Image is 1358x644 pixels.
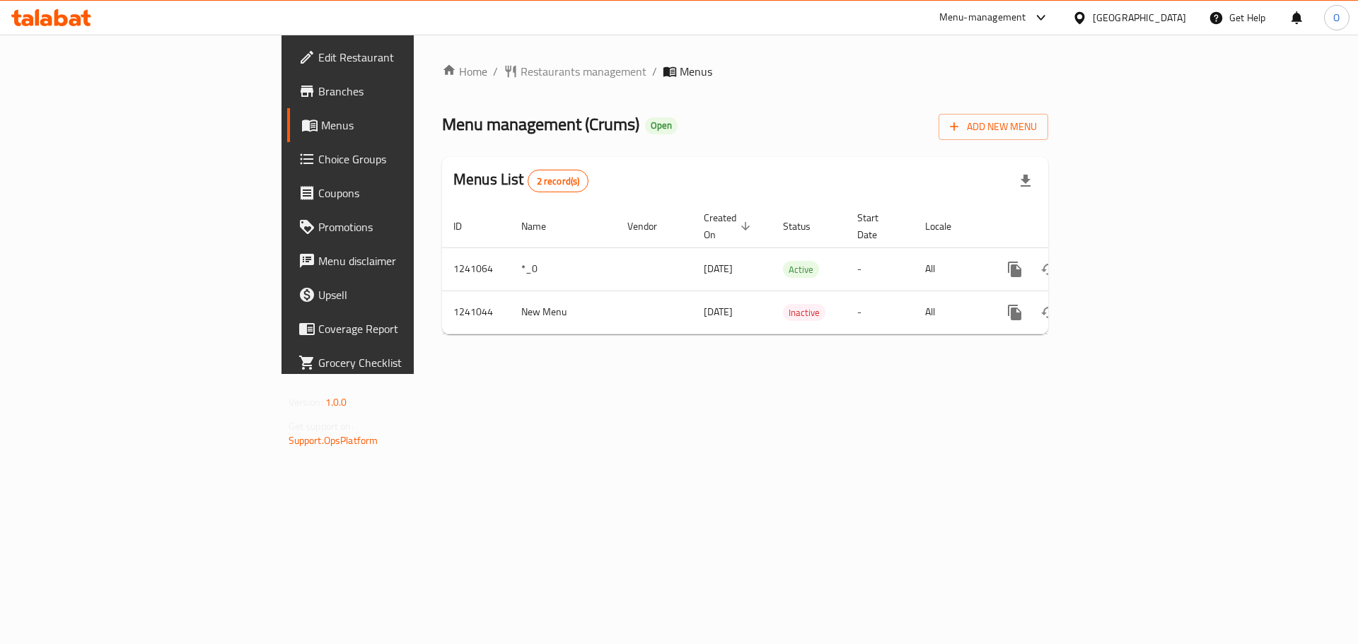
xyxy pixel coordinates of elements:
[453,218,480,235] span: ID
[1333,10,1340,25] span: O
[939,114,1048,140] button: Add New Menu
[1032,252,1066,286] button: Change Status
[287,210,509,244] a: Promotions
[287,40,509,74] a: Edit Restaurant
[704,303,733,321] span: [DATE]
[998,295,1032,329] button: more
[318,320,497,337] span: Coverage Report
[504,63,646,80] a: Restaurants management
[914,247,987,291] td: All
[325,393,347,411] span: 1.0.0
[287,244,509,278] a: Menu disclaimer
[950,118,1037,136] span: Add New Menu
[783,305,825,321] span: Inactive
[521,218,564,235] span: Name
[914,291,987,334] td: All
[287,346,509,380] a: Grocery Checklist
[704,209,755,243] span: Created On
[287,278,509,312] a: Upsell
[704,259,733,278] span: [DATE]
[645,117,678,134] div: Open
[442,205,1145,334] table: enhanced table
[318,354,497,371] span: Grocery Checklist
[318,218,497,235] span: Promotions
[680,63,712,80] span: Menus
[998,252,1032,286] button: more
[318,185,497,201] span: Coupons
[318,49,497,66] span: Edit Restaurant
[987,205,1145,248] th: Actions
[289,417,354,435] span: Get support on:
[939,9,1026,26] div: Menu-management
[442,63,1048,80] nav: breadcrumb
[925,218,970,235] span: Locale
[846,291,914,334] td: -
[287,176,509,210] a: Coupons
[627,218,675,235] span: Vendor
[287,312,509,346] a: Coverage Report
[289,431,378,450] a: Support.OpsPlatform
[783,262,819,278] span: Active
[318,83,497,100] span: Branches
[287,142,509,176] a: Choice Groups
[510,291,616,334] td: New Menu
[289,393,323,411] span: Version:
[1032,295,1066,329] button: Change Status
[321,117,497,134] span: Menus
[318,286,497,303] span: Upsell
[521,63,646,80] span: Restaurants management
[453,169,588,192] h2: Menus List
[318,252,497,269] span: Menu disclaimer
[857,209,897,243] span: Start Date
[287,108,509,142] a: Menus
[528,175,588,188] span: 2 record(s)
[1009,164,1043,198] div: Export file
[645,119,678,131] span: Open
[442,108,639,140] span: Menu management ( Crums )
[1093,10,1186,25] div: [GEOGRAPHIC_DATA]
[652,63,657,80] li: /
[783,218,829,235] span: Status
[318,151,497,168] span: Choice Groups
[287,74,509,108] a: Branches
[846,247,914,291] td: -
[783,261,819,278] div: Active
[528,170,589,192] div: Total records count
